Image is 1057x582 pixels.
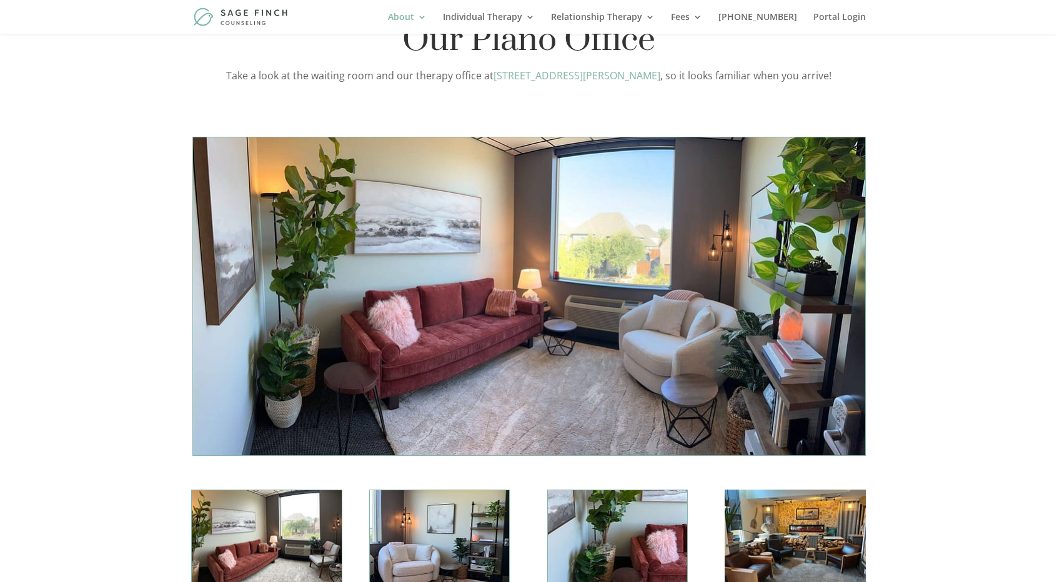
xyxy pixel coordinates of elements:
a: [STREET_ADDRESS][PERSON_NAME] [494,69,660,82]
img: Sage Finch Counseling | LGBTQ+ Therapy in Plano [194,7,289,26]
a: Relationship Therapy [551,12,655,34]
a: About [388,12,427,34]
a: Fees [671,12,702,34]
a: Individual Therapy [443,12,535,34]
h2: Our Plano Office [191,20,866,67]
a: Portal Login [813,12,866,34]
img: plano-counseling-office [193,137,865,456]
a: [PHONE_NUMBER] [718,12,797,34]
p: Take a look at the waiting room and our therapy office at , so it looks familiar when you arrive! [191,67,866,85]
